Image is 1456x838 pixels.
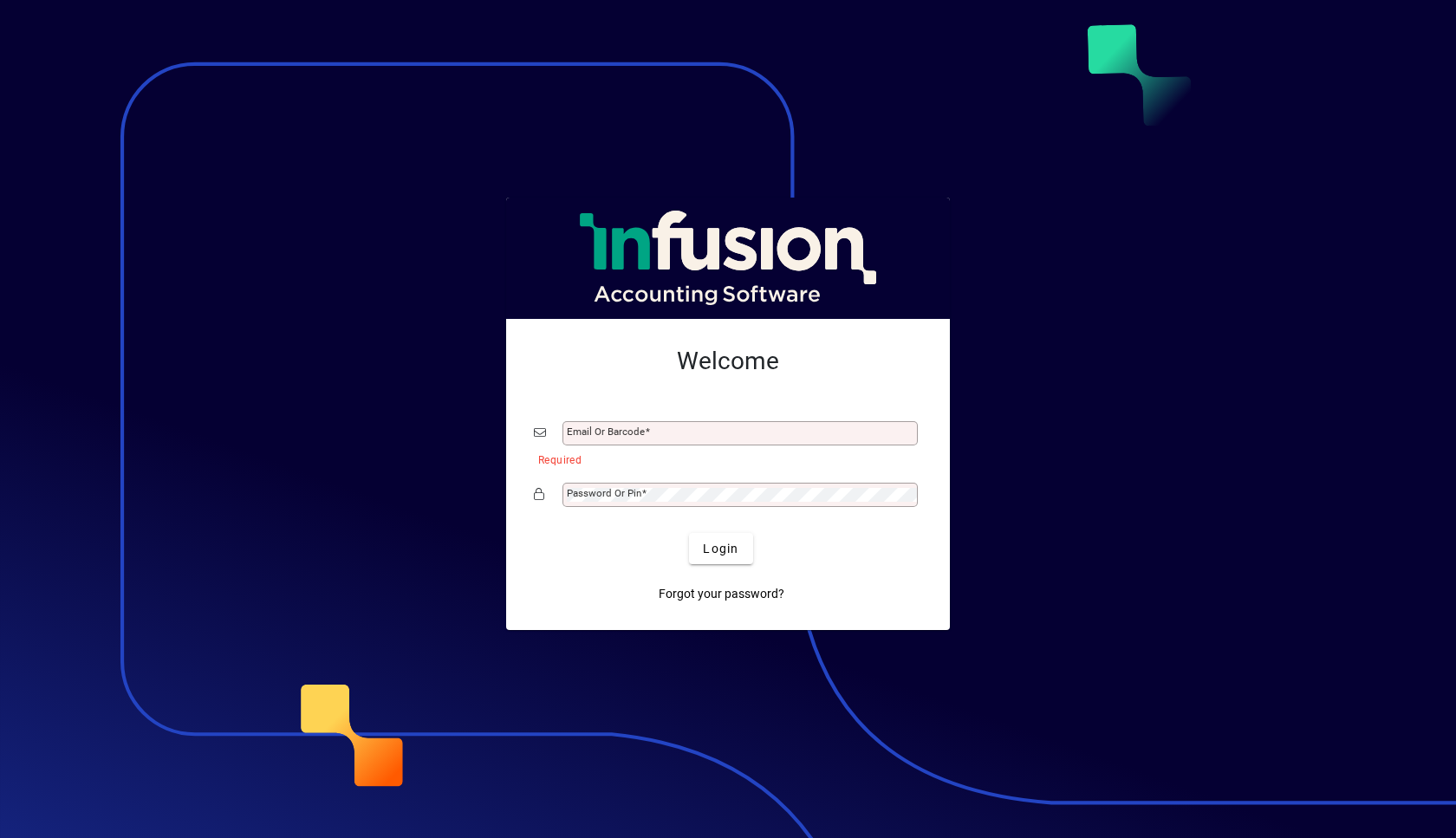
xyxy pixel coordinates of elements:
span: Forgot your password? [659,585,784,603]
span: Login [703,540,738,558]
h2: Welcome [534,347,922,376]
mat-label: Email or Barcode [567,425,645,438]
button: Login [689,533,752,564]
mat-label: Password or Pin [567,487,641,499]
mat-error: Required [538,450,908,468]
a: Forgot your password? [652,578,791,609]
